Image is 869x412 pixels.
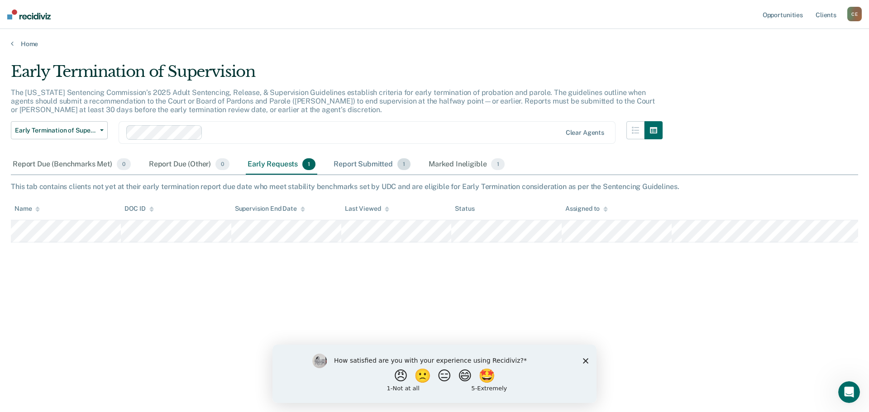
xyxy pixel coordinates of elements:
span: 0 [117,158,131,170]
div: Report Due (Other)0 [147,155,231,175]
iframe: Survey by Kim from Recidiviz [272,345,597,403]
div: Marked Ineligible1 [427,155,506,175]
div: Report Submitted1 [332,155,412,175]
p: The [US_STATE] Sentencing Commission’s 2025 Adult Sentencing, Release, & Supervision Guidelines e... [11,88,655,114]
div: Early Requests1 [246,155,317,175]
div: Clear agents [566,129,604,137]
span: 1 [491,158,504,170]
div: Supervision End Date [235,205,305,213]
span: 1 [397,158,411,170]
span: Early Termination of Supervision [15,127,96,134]
button: CE [847,7,862,21]
div: Status [455,205,474,213]
iframe: Intercom live chat [838,381,860,403]
div: This tab contains clients not yet at their early termination report due date who meet stability b... [11,182,858,191]
img: Recidiviz [7,9,51,19]
div: Assigned to [565,205,608,213]
button: Early Termination of Supervision [11,121,108,139]
div: Name [14,205,40,213]
a: Home [11,40,858,48]
div: C E [847,7,862,21]
span: 0 [215,158,229,170]
div: Last Viewed [345,205,389,213]
div: DOC ID [124,205,153,213]
div: Report Due (Benchmarks Met)0 [11,155,133,175]
span: 1 [302,158,315,170]
div: Early Termination of Supervision [11,62,663,88]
